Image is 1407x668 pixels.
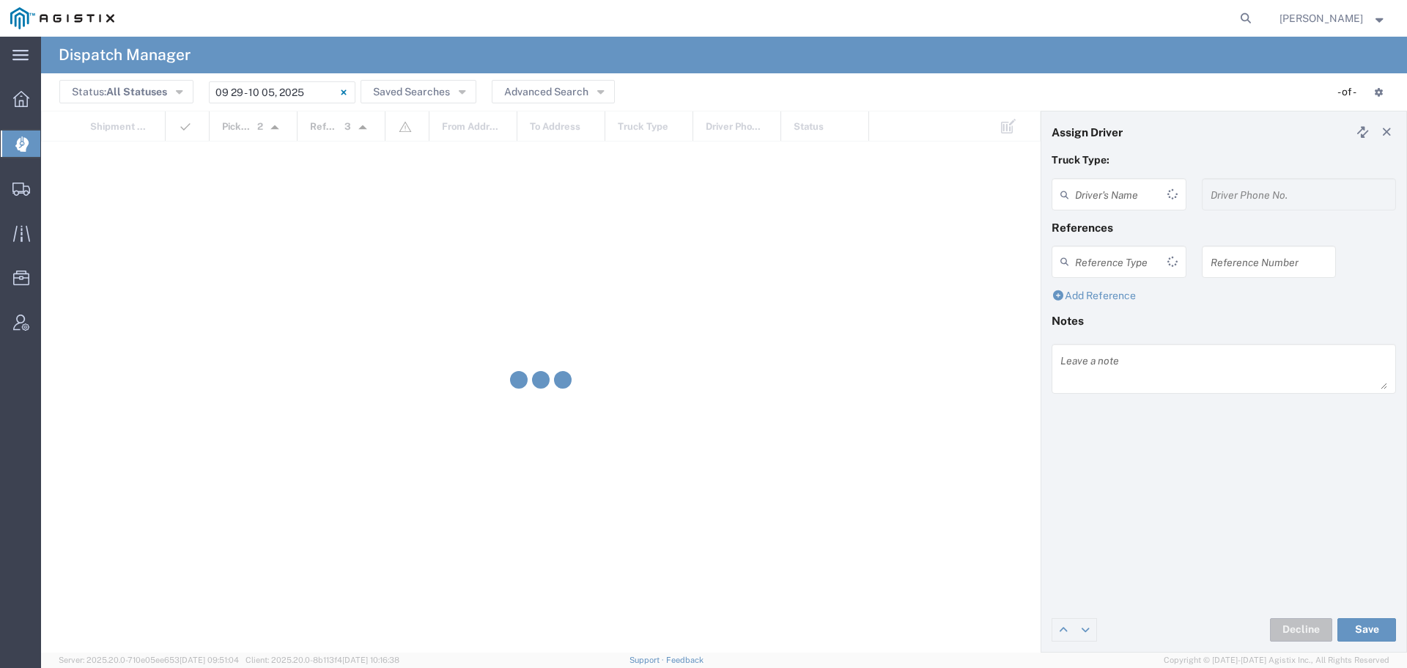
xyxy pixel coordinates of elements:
[629,656,666,664] a: Support
[59,37,191,73] h4: Dispatch Manager
[492,80,615,103] button: Advanced Search
[245,656,399,664] span: Client: 2025.20.0-8b113f4
[59,656,239,664] span: Server: 2025.20.0-710e05ee653
[106,86,167,98] span: All Statuses
[1337,84,1363,100] div: - of -
[1074,619,1096,641] a: Edit next row
[342,656,399,664] span: [DATE] 10:16:38
[1052,125,1123,139] h4: Assign Driver
[1052,314,1396,327] h4: Notes
[1052,221,1396,234] h4: References
[1052,290,1136,301] a: Add Reference
[10,7,114,29] img: logo
[1337,618,1396,642] button: Save
[1052,619,1074,641] a: Edit previous row
[180,656,239,664] span: [DATE] 09:51:04
[1279,10,1363,26] span: Robert Casaus
[1279,10,1387,27] button: [PERSON_NAME]
[1164,654,1389,667] span: Copyright © [DATE]-[DATE] Agistix Inc., All Rights Reserved
[1052,153,1396,168] p: Truck Type:
[361,80,476,103] button: Saved Searches
[666,656,703,664] a: Feedback
[59,80,193,103] button: Status:All Statuses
